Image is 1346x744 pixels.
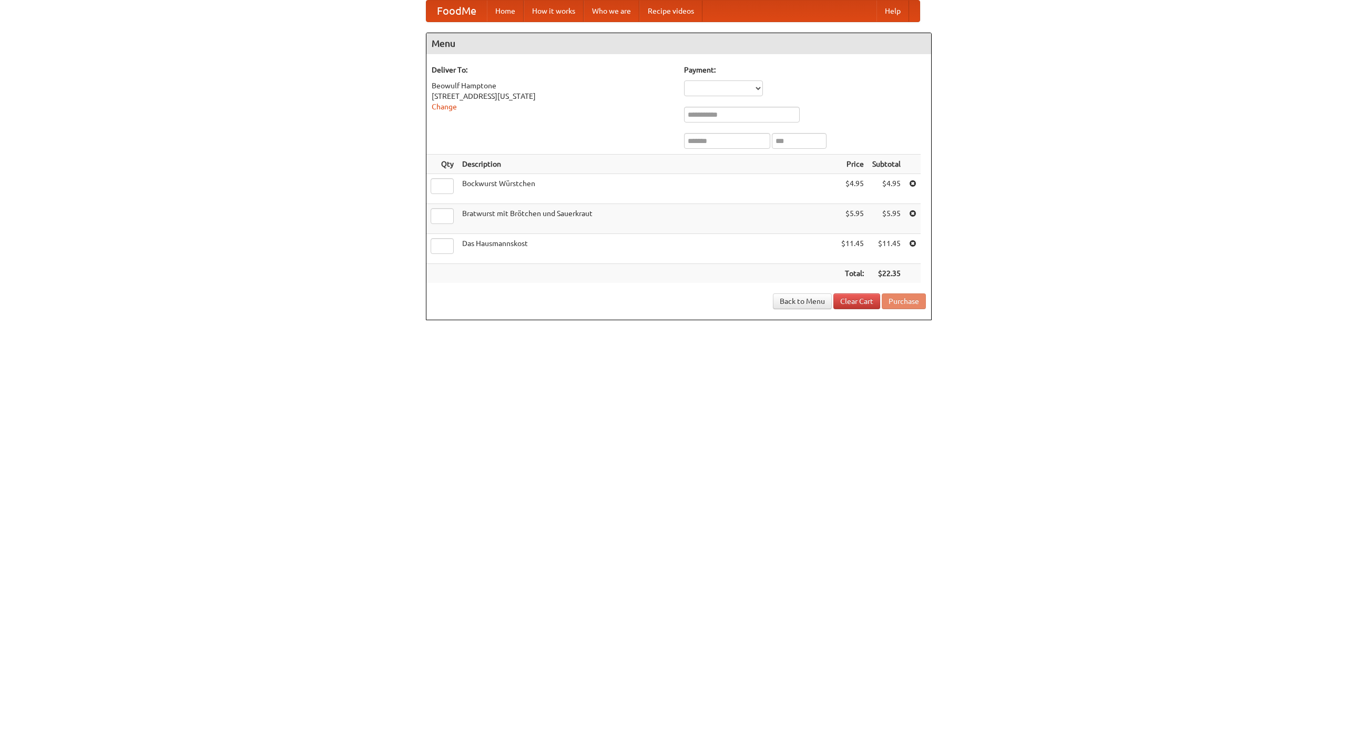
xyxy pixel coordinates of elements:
[868,204,905,234] td: $5.95
[584,1,639,22] a: Who we are
[833,293,880,309] a: Clear Cart
[868,155,905,174] th: Subtotal
[773,293,832,309] a: Back to Menu
[837,174,868,204] td: $4.95
[868,234,905,264] td: $11.45
[882,293,926,309] button: Purchase
[432,103,457,111] a: Change
[837,234,868,264] td: $11.45
[868,174,905,204] td: $4.95
[524,1,584,22] a: How it works
[639,1,702,22] a: Recipe videos
[432,91,674,101] div: [STREET_ADDRESS][US_STATE]
[837,155,868,174] th: Price
[426,155,458,174] th: Qty
[487,1,524,22] a: Home
[458,234,837,264] td: Das Hausmannskost
[458,155,837,174] th: Description
[684,65,926,75] h5: Payment:
[426,33,931,54] h4: Menu
[458,174,837,204] td: Bockwurst Würstchen
[868,264,905,283] th: $22.35
[458,204,837,234] td: Bratwurst mit Brötchen und Sauerkraut
[432,80,674,91] div: Beowulf Hamptone
[432,65,674,75] h5: Deliver To:
[876,1,909,22] a: Help
[426,1,487,22] a: FoodMe
[837,264,868,283] th: Total:
[837,204,868,234] td: $5.95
